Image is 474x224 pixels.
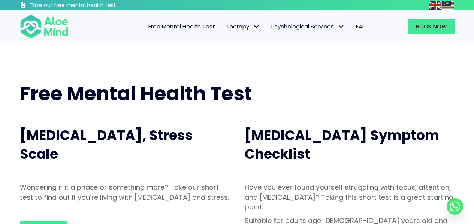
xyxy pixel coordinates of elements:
[20,182,230,202] p: Wondering if it a phase or something more? Take our short test to find out if you’re living with ...
[447,198,463,215] a: Whatsapp
[148,22,215,30] span: Free Mental Health Test
[408,19,455,34] a: Book Now
[416,22,447,30] span: Book Now
[20,14,69,39] img: Aloe mind Logo
[143,19,221,34] a: Free Mental Health Test
[271,22,345,30] span: Psychological Services
[20,126,193,164] span: [MEDICAL_DATA], Stress Scale
[251,21,262,32] span: Therapy: submenu
[20,80,252,107] span: Free Mental Health Test
[30,2,156,9] h3: Take our free mental health test
[429,1,441,10] img: en
[442,1,455,9] a: Malay
[429,1,442,9] a: English
[245,182,455,212] p: Have you ever found yourself struggling with focus, attention, and [MEDICAL_DATA]? Taking this sh...
[350,19,371,34] a: EAP
[78,19,371,34] nav: Menu
[442,1,454,10] img: ms
[356,22,366,30] span: EAP
[336,21,347,32] span: Psychological Services: submenu
[20,2,156,10] a: Take our free mental health test
[245,126,439,164] span: [MEDICAL_DATA] Symptom Checklist
[221,19,266,34] a: TherapyTherapy: submenu
[266,19,350,34] a: Psychological ServicesPsychological Services: submenu
[226,22,260,30] span: Therapy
